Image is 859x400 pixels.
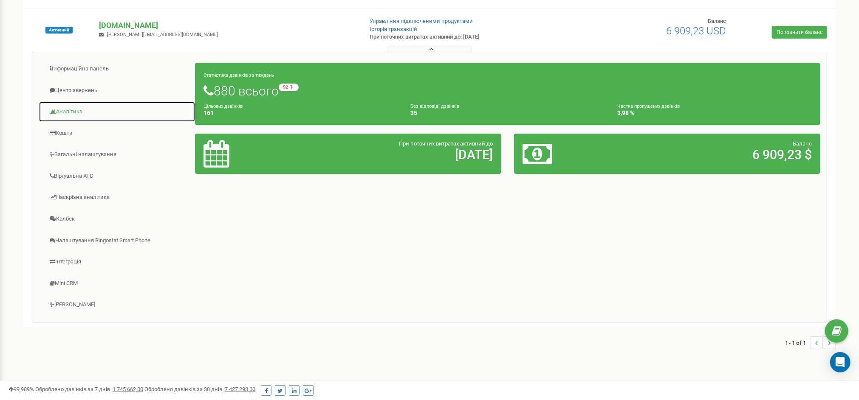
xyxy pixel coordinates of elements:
span: Баланс [793,140,812,147]
small: Статистика дзвінків за тиждень [203,73,274,78]
small: Частка пропущених дзвінків [618,103,680,109]
span: [PERSON_NAME][EMAIL_ADDRESS][DOMAIN_NAME] [107,32,218,37]
a: Аналiтика [39,101,195,122]
p: [DOMAIN_NAME] [99,20,356,31]
span: Оброблено дзвінків за 30 днів : [144,386,255,392]
a: Загальні налаштування [39,144,195,165]
small: Цільових дзвінків [203,103,243,109]
h4: 3,98 % [618,110,812,116]
a: Поповнити баланс [772,26,827,39]
small: -92 [279,84,299,91]
a: Mini CRM [39,273,195,294]
div: Open Intercom Messenger [830,352,851,372]
u: 1 745 662,00 [113,386,143,392]
a: Налаштування Ringostat Smart Phone [39,230,195,251]
small: Без відповіді дзвінків [410,103,459,109]
a: Інформаційна панель [39,59,195,79]
h2: 6 909,23 $ [623,148,812,162]
span: 1 - 1 of 1 [785,336,810,349]
span: При поточних витратах активний до [399,140,493,147]
nav: ... [785,328,836,358]
a: Історія транзакцій [370,26,417,32]
a: Наскрізна аналітика [39,187,195,208]
span: 99,989% [8,386,34,392]
a: Колбек [39,209,195,229]
a: [PERSON_NAME] [39,294,195,315]
span: Активний [45,27,73,34]
span: Оброблено дзвінків за 7 днів : [35,386,143,392]
a: Управління підключеними продуктами [370,18,473,24]
p: При поточних витратах активний до: [DATE] [370,33,559,41]
a: Віртуальна АТС [39,166,195,187]
a: Центр звернень [39,80,195,101]
h2: [DATE] [304,148,493,162]
a: Інтеграція [39,252,195,272]
h1: 880 всього [203,84,812,98]
u: 7 427 293,00 [225,386,255,392]
h4: 161 [203,110,398,116]
a: Кошти [39,123,195,144]
h4: 35 [410,110,605,116]
span: Баланс [708,18,726,24]
span: 6 909,23 USD [666,25,726,37]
